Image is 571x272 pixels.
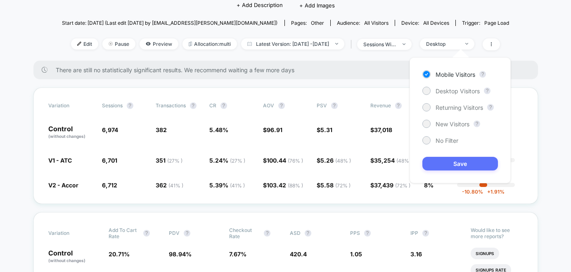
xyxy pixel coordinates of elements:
span: Sessions [102,102,123,109]
span: ASD [290,230,301,236]
div: Desktop [426,41,459,47]
span: 6,712 [102,182,117,189]
div: Trigger: [462,20,509,26]
span: ( 88 % ) [288,182,303,189]
span: 6,974 [102,126,118,133]
button: ? [487,104,494,111]
div: Audience: [337,20,389,26]
span: $ [317,157,351,164]
span: PPS [350,230,360,236]
span: | [348,38,357,50]
span: (without changes) [48,134,85,139]
img: rebalance [189,42,192,46]
button: Save [422,157,498,170]
span: Add To Cart Rate [109,227,139,239]
span: (without changes) [48,258,85,263]
p: Control [48,250,100,264]
span: Page Load [484,20,509,26]
button: ? [278,102,285,109]
span: 351 [156,157,182,164]
img: calendar [247,42,252,46]
span: $ [370,126,392,133]
span: ( 76 % ) [288,158,303,164]
span: Latest Version: [DATE] - [DATE] [241,38,344,50]
button: ? [479,71,486,78]
span: All Visitors [364,20,389,26]
span: 37,018 [374,126,392,133]
span: PSV [317,102,327,109]
span: Checkout Rate [229,227,260,239]
button: ? [264,230,270,237]
span: AOV [263,102,274,109]
span: New Visitors [436,121,469,128]
button: ? [143,230,150,237]
span: 420.4 [290,251,307,258]
span: 100.44 [267,157,303,164]
span: Desktop Visitors [436,88,480,95]
span: 5.26 [320,157,351,164]
span: $ [370,157,412,164]
span: $ [263,126,282,133]
span: Edit [71,38,98,50]
span: Mobile Visitors [436,71,475,78]
p: Would like to see more reports? [471,227,523,239]
button: ? [127,102,133,109]
img: end [465,43,468,45]
span: V2 - Accor [48,182,78,189]
span: + Add Images [299,2,335,9]
button: ? [395,102,402,109]
span: Allocation: multi [182,38,237,50]
span: 5.24 % [209,157,245,164]
span: Variation [48,102,94,109]
span: $ [263,182,303,189]
span: No Filter [436,137,458,144]
span: 362 [156,182,183,189]
p: Control [48,125,94,140]
div: Pages: [291,20,324,26]
button: ? [220,102,227,109]
button: ? [190,102,197,109]
span: 6,701 [102,157,117,164]
span: Preview [140,38,178,50]
span: Start date: [DATE] (Last edit [DATE] by [EMAIL_ADDRESS][PERSON_NAME][DOMAIN_NAME]) [62,20,277,26]
img: end [335,43,338,45]
span: -10.80 % [462,189,483,195]
span: 7.67 % [229,251,246,258]
span: ( 41 % ) [168,182,183,189]
span: 98.94 % [169,251,192,258]
span: 5.48 % [209,126,228,133]
span: 20.71 % [109,251,130,258]
span: $ [317,126,332,133]
span: PDV [169,230,180,236]
span: $ [370,182,410,189]
span: ( 72 % ) [395,182,410,189]
span: all devices [423,20,449,26]
span: Revenue [370,102,391,109]
span: + [487,189,490,195]
span: ( 72 % ) [335,182,351,189]
span: 37,439 [374,182,410,189]
button: ? [484,88,490,94]
span: Device: [395,20,455,26]
span: ( 41 % ) [230,182,245,189]
span: ( 27 % ) [167,158,182,164]
img: end [403,43,405,45]
span: There are still no statistically significant results. We recommend waiting a few more days [56,66,521,73]
img: edit [77,42,81,46]
span: CR [209,102,216,109]
span: 1.05 [350,251,362,258]
span: ( 48 % ) [335,158,351,164]
span: 5.58 [320,182,351,189]
span: 103.42 [267,182,303,189]
button: ? [305,230,311,237]
span: 1.91 % [483,189,505,195]
div: sessions with impression [363,41,396,47]
span: IPP [410,230,418,236]
img: end [109,42,113,46]
span: $ [317,182,351,189]
span: V1 - ATC [48,157,72,164]
button: ? [331,102,338,109]
span: Returning Visitors [436,104,483,111]
span: 35,254 [374,157,412,164]
span: + Add Description [237,1,283,9]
